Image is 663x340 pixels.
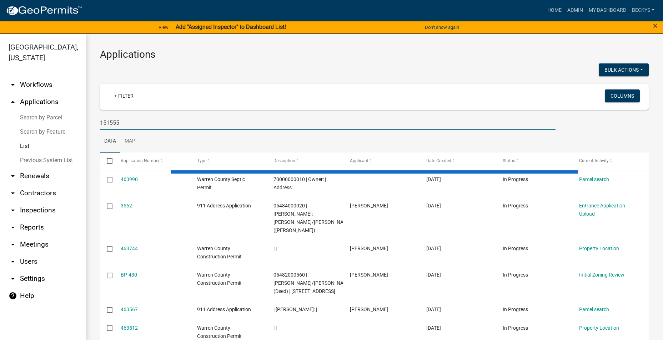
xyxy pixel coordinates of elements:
i: arrow_drop_down [9,172,17,180]
i: arrow_drop_down [9,223,17,232]
span: 05484000020 | Deedholder: WEBER, STEVEN L/PATRICIA D (Deed) | [273,203,352,233]
button: Don't show again [422,21,462,33]
datatable-header-cell: Applicant [343,153,420,170]
input: Search for applications [100,115,556,130]
span: 08/14/2025 [426,176,441,182]
a: + Filter [109,89,139,102]
span: Steven Weber [350,272,388,278]
a: Parcel search [579,176,609,182]
span: | Deedholder: | [273,306,317,312]
a: Home [544,4,564,17]
i: arrow_drop_down [9,206,17,215]
datatable-header-cell: Description [267,153,343,170]
span: Application Number [121,158,160,163]
a: Initial Zoning Review [579,272,624,278]
a: 3562 [121,203,132,208]
span: Warren County Septic Permit [197,176,245,190]
a: 463990 [121,176,138,182]
i: arrow_drop_down [9,240,17,249]
span: In Progress [503,176,528,182]
a: Property Location [579,325,619,331]
a: Parcel search [579,306,609,312]
datatable-header-cell: Select [100,153,114,170]
a: Entrance Application Upload [579,203,625,217]
span: 70000000010 | Owner: | Address: [273,176,326,190]
i: arrow_drop_down [9,81,17,89]
a: 463744 [121,246,138,251]
span: Becky Schultz [350,203,388,208]
span: 08/13/2025 [426,306,441,312]
span: Warren County Construction Permit [197,272,242,286]
span: 05482000560 | WEBER, STEVEN L/PATRICIA D (Deed) | 8527 RIDGEVIEW DR [273,272,352,294]
a: Admin [564,4,586,17]
a: Property Location [579,246,619,251]
span: Date Created [426,158,451,163]
a: BP-430 [121,272,137,278]
datatable-header-cell: Application Number [114,153,190,170]
span: | | [273,246,277,251]
a: Data [100,130,120,153]
span: Description [273,158,295,163]
a: My Dashboard [586,4,629,17]
span: 08/13/2025 [426,325,441,331]
i: help [9,292,17,300]
span: Becky Schultz [350,306,388,312]
a: 463567 [121,306,138,312]
a: beckys [629,4,657,17]
span: Applicant [350,158,368,163]
span: | | [273,325,277,331]
a: View [156,21,171,33]
button: Close [653,21,658,30]
a: 463512 [121,325,138,331]
span: Becky Schultz [350,246,388,251]
a: Map [120,130,140,153]
span: Warren County Construction Permit [197,325,242,339]
span: In Progress [503,325,528,331]
i: arrow_drop_down [9,189,17,197]
span: 911 Address Application [197,203,251,208]
button: Bulk Actions [599,63,649,76]
span: 08/14/2025 [426,246,441,251]
span: Current Activity [579,158,609,163]
span: 911 Address Application [197,306,251,312]
datatable-header-cell: Current Activity [572,153,649,170]
span: In Progress [503,246,528,251]
datatable-header-cell: Status [496,153,572,170]
span: Warren County Construction Permit [197,246,242,259]
i: arrow_drop_up [9,98,17,106]
span: In Progress [503,272,528,278]
strong: Add "Assigned Inspector" to Dashboard List! [176,24,286,30]
span: Status [503,158,515,163]
datatable-header-cell: Type [190,153,266,170]
datatable-header-cell: Date Created [420,153,496,170]
span: × [653,21,658,31]
span: 08/14/2025 [426,203,441,208]
span: Type [197,158,206,163]
h3: Applications [100,48,649,61]
button: Columns [605,89,640,102]
i: arrow_drop_down [9,257,17,266]
i: arrow_drop_down [9,274,17,283]
span: In Progress [503,306,528,312]
span: In Progress [503,203,528,208]
span: 08/14/2025 [426,272,441,278]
